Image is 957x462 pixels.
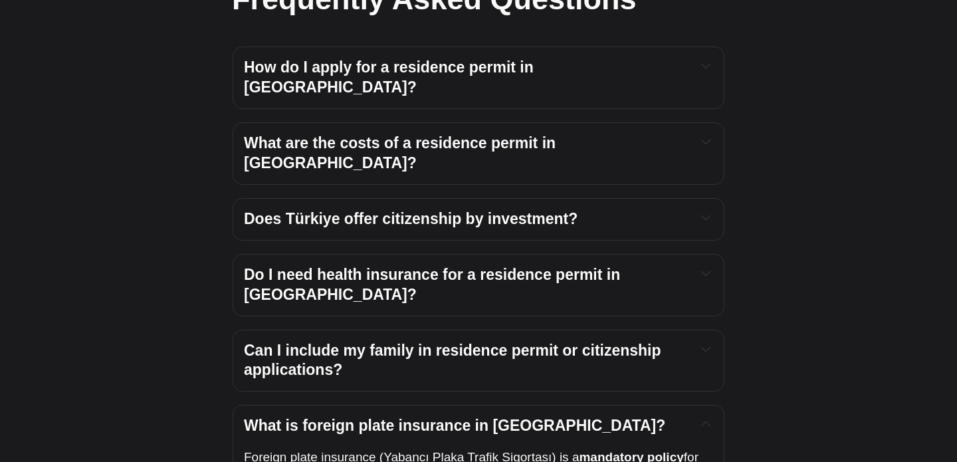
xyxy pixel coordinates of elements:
span: Does Türkiye offer citizenship by investment? [244,210,578,227]
button: Expand toggle to read content [698,134,713,150]
button: Expand toggle to read content [698,58,713,74]
button: Expand toggle to read content [698,341,713,357]
button: Expand toggle to read content [698,209,713,225]
span: What are the costs of a residence permit in [GEOGRAPHIC_DATA]? [244,134,560,172]
span: How do I apply for a residence permit in [GEOGRAPHIC_DATA]? [244,58,538,96]
span: Do I need health insurance for a residence permit in [GEOGRAPHIC_DATA]? [244,266,625,303]
strong: Can I include my family in residence permit or citizenship applications? [244,342,665,379]
button: Expand toggle to read content [698,265,713,281]
button: Expand toggle to read content [698,416,713,432]
span: What is foreign plate insurance in [GEOGRAPHIC_DATA]? [244,417,665,434]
